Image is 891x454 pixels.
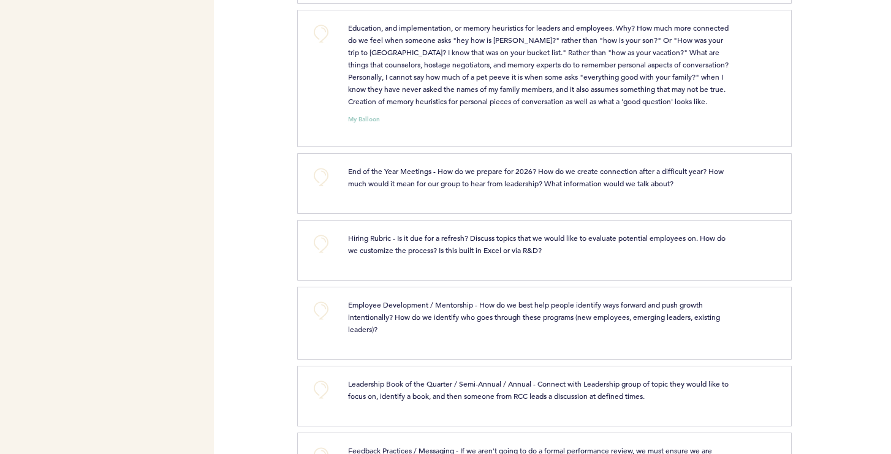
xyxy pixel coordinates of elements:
small: My Balloon [348,116,380,123]
span: Leadership Book of the Quarter / Semi-Annual / Annual - Connect with Leadership group of topic th... [348,379,730,401]
span: Education, and implementation, or memory heuristics for leaders and employees. Why? How much more... [348,23,730,106]
span: End of the Year Meetings - How do we prepare for 2026? How do we create connection after a diffic... [348,166,726,188]
span: Employee Development / Mentorship - How do we best help people identify ways forward and push gro... [348,300,722,334]
span: Hiring Rubric - Is it due for a refresh? Discuss topics that we would like to evaluate potential ... [348,233,727,255]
